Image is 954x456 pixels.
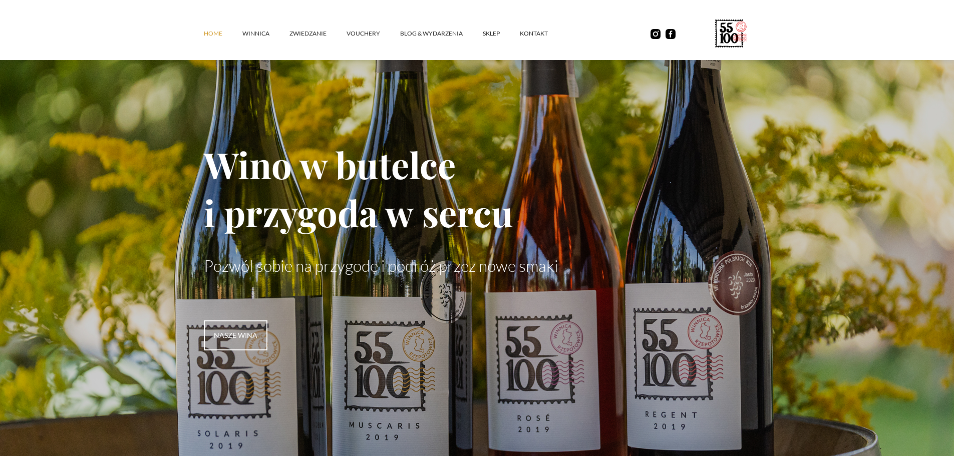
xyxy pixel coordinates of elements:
a: Home [204,19,242,49]
a: vouchery [347,19,400,49]
a: nasze wina [204,320,267,350]
a: ZWIEDZANIE [289,19,347,49]
a: SKLEP [483,19,520,49]
p: Pozwól sobie na przygodę i podróż przez nowe smaki [204,256,751,275]
h1: Wino w butelce i przygoda w sercu [204,140,751,236]
a: Blog & Wydarzenia [400,19,483,49]
a: kontakt [520,19,568,49]
a: winnica [242,19,289,49]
